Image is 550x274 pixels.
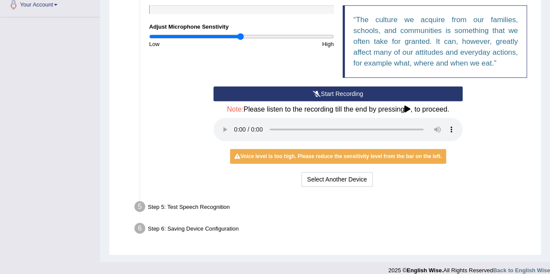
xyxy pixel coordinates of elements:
[145,40,241,48] div: Low
[213,86,463,101] button: Start Recording
[353,16,518,67] q: The culture we acquire from our families, schools, and communities is something that we often tak...
[301,172,373,187] button: Select Another Device
[130,220,537,239] div: Step 6: Saving Device Configuration
[493,267,550,274] a: Back to English Wise
[227,106,243,113] span: Note:
[241,40,338,48] div: High
[130,198,537,218] div: Step 5: Test Speech Recognition
[230,149,446,164] div: Voice level is too high. Please reduce the sensitivity level from the bar on the left.
[149,23,229,31] label: Adjust Microphone Senstivity
[407,267,443,274] strong: English Wise.
[213,106,463,113] h4: Please listen to the recording till the end by pressing , to proceed.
